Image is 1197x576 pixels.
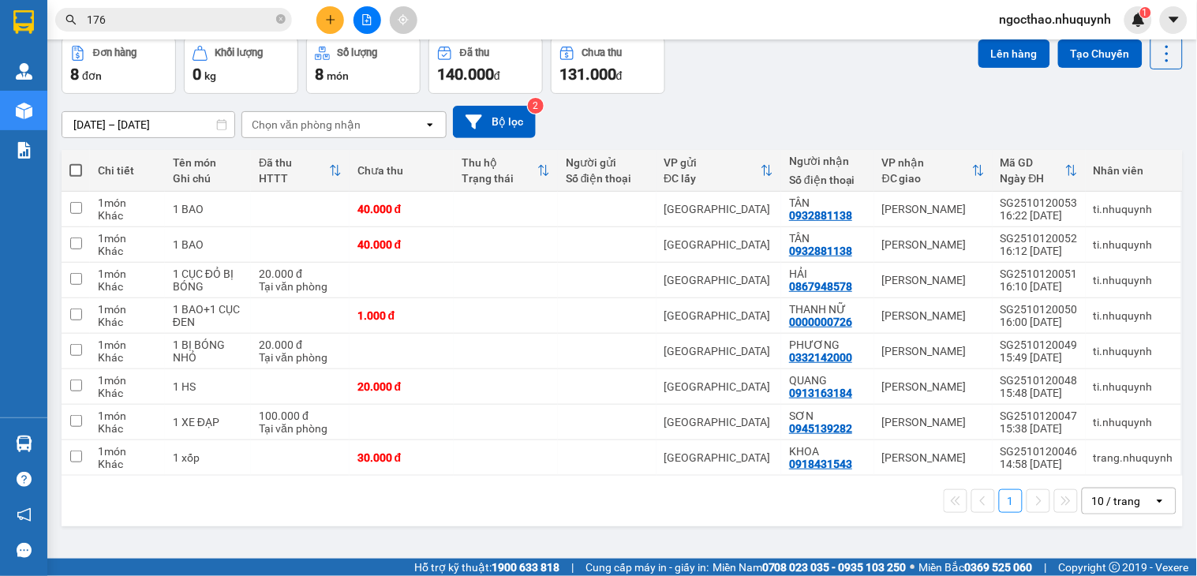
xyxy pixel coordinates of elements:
button: Khối lượng0kg [184,37,298,94]
div: Khối lượng [215,47,264,58]
div: ti.nhuquynh [1094,380,1173,393]
span: 1 [1143,7,1148,18]
div: Trạng thái [462,172,537,185]
div: 30.000 đ [357,451,446,464]
div: 1 XE ĐẠP [173,416,243,428]
div: SG2510120052 [1001,232,1078,245]
div: HẢI [789,267,866,280]
div: 20.000 đ [357,380,446,393]
span: kg [204,69,216,82]
span: caret-down [1167,13,1181,27]
div: [PERSON_NAME] [882,380,985,393]
span: notification [17,507,32,522]
div: ti.nhuquynh [1094,238,1173,251]
button: plus [316,6,344,34]
div: 16:22 [DATE] [1001,209,1078,222]
div: 40.000 đ [357,203,446,215]
div: [GEOGRAPHIC_DATA] [664,451,774,464]
div: VP gửi [664,156,761,169]
span: message [17,543,32,558]
button: Đơn hàng8đơn [62,37,176,94]
svg: open [424,118,436,131]
strong: NHƯ QUỲNH [43,6,193,36]
span: Hỗ trợ kỹ thuật: [414,559,559,576]
span: đ [616,69,623,82]
div: Người nhận [789,155,866,167]
div: Khác [98,387,157,399]
div: Khác [98,351,157,364]
strong: 0708 023 035 - 0935 103 250 [762,561,907,574]
span: Miền Nam [713,559,907,576]
div: 16:12 [DATE] [1001,245,1078,257]
div: Thu hộ [462,156,537,169]
span: ⚪️ [911,564,915,570]
div: ĐC giao [882,172,972,185]
div: Số điện thoại [789,174,866,186]
div: 20.000 đ [259,267,342,280]
img: logo-vxr [13,10,34,34]
div: 40.000 đ [357,238,446,251]
span: đ [494,69,500,82]
div: SG2510120047 [1001,410,1078,422]
button: Lên hàng [978,39,1050,68]
span: đơn [82,69,102,82]
div: Chi tiết [98,164,157,177]
span: 8 [70,65,79,84]
strong: 342 [PERSON_NAME], P1, Q10, TP.HCM - 0931 556 979 [6,59,229,95]
div: 15:48 [DATE] [1001,387,1078,399]
span: close-circle [276,14,286,24]
span: question-circle [17,472,32,487]
div: 1 xốp [173,451,243,464]
div: Khác [98,316,157,328]
div: 0932881138 [789,209,852,222]
div: 1 CỤC ĐỎ BỊ BÓNG [173,267,243,293]
div: [PERSON_NAME] [882,203,985,215]
span: 140.000 [437,65,494,84]
div: [PERSON_NAME] [882,451,985,464]
div: SG2510120050 [1001,303,1078,316]
div: 10 / trang [1092,493,1141,509]
th: Toggle SortBy [874,150,993,192]
span: | [1045,559,1047,576]
strong: 0369 525 060 [965,561,1033,574]
div: [GEOGRAPHIC_DATA] [664,238,774,251]
div: ti.nhuquynh [1094,309,1173,322]
button: Chưa thu131.000đ [551,37,665,94]
div: 1 món [98,232,157,245]
p: VP [GEOGRAPHIC_DATA]: [6,57,230,95]
span: ngocthao.nhuquynh [987,9,1124,29]
div: SG2510120053 [1001,196,1078,209]
div: 1 BỊ BÓNG NHỎ [173,338,243,364]
div: ti.nhuquynh [1094,203,1173,215]
div: 0932881138 [789,245,852,257]
div: 1.000 đ [357,309,446,322]
img: warehouse-icon [16,63,32,80]
div: 1 món [98,196,157,209]
div: 1 món [98,410,157,422]
div: 15:38 [DATE] [1001,422,1078,435]
div: [PERSON_NAME] [882,274,985,286]
div: SƠN [789,410,866,422]
div: 1 BAO [173,203,243,215]
div: Người gửi [566,156,649,169]
div: Đã thu [460,47,489,58]
div: [GEOGRAPHIC_DATA] [664,274,774,286]
span: aim [398,14,409,25]
div: 1 món [98,338,157,351]
th: Toggle SortBy [993,150,1086,192]
div: [GEOGRAPHIC_DATA] [664,380,774,393]
div: [PERSON_NAME] [882,416,985,428]
span: search [65,14,77,25]
div: Tên món [173,156,243,169]
div: VP nhận [882,156,972,169]
div: 1 BAO+1 CỤC ĐEN [173,303,243,328]
button: Tạo Chuyến [1058,39,1143,68]
div: 0945139282 [789,422,852,435]
div: 20.000 đ [259,338,342,351]
div: PHƯƠNG [789,338,866,351]
div: Chọn văn phòng nhận [252,117,361,133]
div: 1 món [98,374,157,387]
div: 0000000726 [789,316,852,328]
div: 14:58 [DATE] [1001,458,1078,470]
span: 0 [193,65,201,84]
